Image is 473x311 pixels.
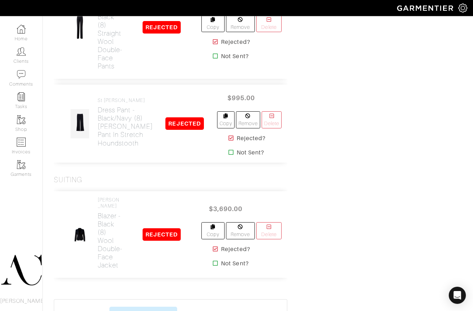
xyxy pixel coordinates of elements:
img: reminder-icon-8004d30b9f0a5d33ae49ab947aed9ed385cf756f9e5892f1edd6e32f2345188e.png [17,92,26,101]
a: Copy [201,15,225,32]
strong: Not Sent? [221,259,248,268]
a: St [PERSON_NAME] Dress Pant - Black/Navy (8)[PERSON_NAME] Pant in Stretch Houndstooth [98,97,153,147]
a: Delete [256,222,282,239]
img: garmentier-logo-header-white-b43fb05a5012e4ada735d5af1a66efaba907eab6374d6393d1fbf88cb4ef424d.png [394,2,458,14]
strong: Not Sent? [237,148,264,157]
img: garments-icon-b7da505a4dc4fd61783c78ac3ca0ef83fa9d6f193b1c9dc38574b1d14d53ca28.png [17,115,26,124]
span: $995.00 [220,90,263,106]
img: img_fed5ef33-222a-45ee-af77-2aa669f47426.jpeg [68,220,91,250]
img: img_a0fed0c8-8f66-4c4a-97a4-dc836a91e978.jpeg [68,12,91,42]
a: Remove [226,15,255,32]
span: REJECTED [143,21,181,34]
a: Delete [262,111,282,128]
strong: Rejected? [221,245,250,254]
img: dashboard-icon-dbcd8f5a0b271acd01030246c82b418ddd0df26cd7fceb0bd07c9910d44c42f6.png [17,25,26,34]
img: clients-icon-6bae9207a08558b7cb47a8932f037763ab4055f8c8b6bfacd5dc20c3e0201464.png [17,47,26,56]
a: Copy [201,222,225,239]
strong: Not Sent? [221,52,248,61]
span: REJECTED [165,117,204,130]
h3: Suiting [54,175,82,184]
img: orders-icon-0abe47150d42831381b5fb84f609e132dff9fe21cb692f30cb5eec754e2cba89.png [17,138,26,147]
img: comment-icon-a0a6a9ef722e966f86d9cbdc48e553b5cf19dbc54f86b18d962a5391bc8f6eb6.png [17,70,26,79]
img: garments-icon-b7da505a4dc4fd61783c78ac3ca0ef83fa9d6f193b1c9dc38574b1d14d53ca28.png [17,160,26,169]
strong: Rejected? [237,134,266,143]
span: $3,690.00 [204,201,247,216]
a: Copy [217,111,235,128]
span: REJECTED [143,228,181,241]
a: Delete [256,15,282,32]
div: Open Intercom Messenger [449,287,466,304]
img: gear-icon-white-bd11855cb880d31180b6d7d6211b90ccbf57a29d726f0c71d8c61bd08dd39cc2.png [458,4,467,12]
strong: Rejected? [221,38,250,46]
h4: [PERSON_NAME] [98,197,122,209]
h4: St [PERSON_NAME] [98,97,153,103]
h2: Blazer - Black (8) Wool Double-Face Jacket [98,212,122,269]
h2: Dress Pant - Black/Navy (8) [PERSON_NAME] Pant in Stretch Houndstooth [98,106,153,147]
a: Remove [236,111,260,128]
a: [PERSON_NAME] Blazer - Black (8)Wool Double-Face Jacket [98,197,122,269]
img: st-john-k81lc12-bknv-black-navy-pants-pf25-a_3ccdfc3d-8696-449d-a08a-2caf0121ac44.jpeg [70,109,89,139]
a: Remove [226,222,255,239]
